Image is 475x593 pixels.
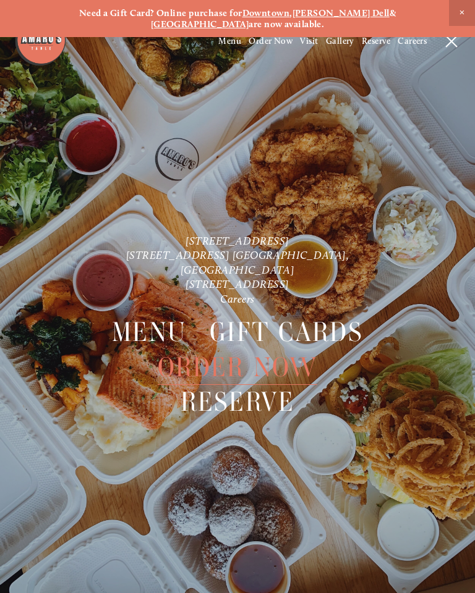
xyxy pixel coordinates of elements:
[289,7,292,19] strong: ,
[210,315,363,349] a: Gift Cards
[293,7,390,19] a: [PERSON_NAME] Dell
[242,7,290,19] a: Downtown
[220,292,255,305] a: Careers
[186,277,289,290] a: [STREET_ADDRESS]
[181,385,294,419] span: Reserve
[210,315,363,350] span: Gift Cards
[14,14,67,67] img: Amaro's Table
[151,19,249,30] a: [GEOGRAPHIC_DATA]
[112,315,186,349] a: Menu
[249,36,293,46] a: Order Now
[249,19,324,30] strong: are now available.
[390,7,396,19] strong: &
[79,7,242,19] strong: Need a Gift Card? Online purchase for
[158,350,317,384] a: Order Now
[398,36,427,46] a: Careers
[362,36,390,46] a: Reserve
[326,36,354,46] a: Gallery
[126,248,352,275] a: [STREET_ADDRESS] [GEOGRAPHIC_DATA], [GEOGRAPHIC_DATA]
[218,36,241,46] a: Menu
[186,234,289,247] a: [STREET_ADDRESS]
[300,36,318,46] a: Visit
[112,315,186,350] span: Menu
[158,350,317,385] span: Order Now
[181,385,294,419] a: Reserve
